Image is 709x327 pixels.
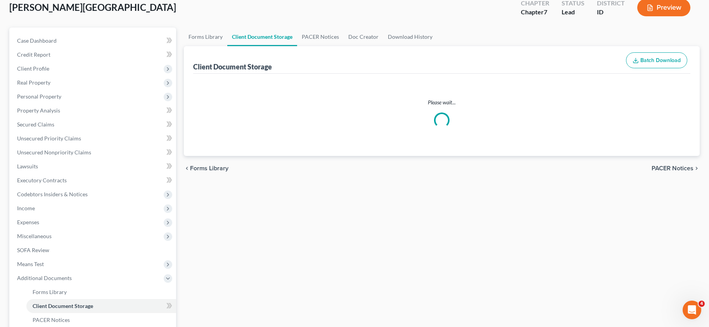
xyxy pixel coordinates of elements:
[344,28,383,46] a: Doc Creator
[17,205,35,211] span: Income
[562,8,584,17] div: Lead
[184,165,228,171] button: chevron_left Forms Library
[11,118,176,131] a: Secured Claims
[544,8,547,16] span: 7
[626,52,687,69] button: Batch Download
[17,93,61,100] span: Personal Property
[699,301,705,307] span: 4
[17,37,57,44] span: Case Dashboard
[693,165,700,171] i: chevron_right
[227,28,297,46] a: Client Document Storage
[17,121,54,128] span: Secured Claims
[33,303,93,309] span: Client Document Storage
[184,28,227,46] a: Forms Library
[9,2,176,13] span: [PERSON_NAME][GEOGRAPHIC_DATA]
[297,28,344,46] a: PACER Notices
[17,247,49,253] span: SOFA Review
[17,135,81,142] span: Unsecured Priority Claims
[17,219,39,225] span: Expenses
[11,159,176,173] a: Lawsuits
[683,301,701,319] iframe: Intercom live chat
[17,51,50,58] span: Credit Report
[11,173,176,187] a: Executory Contracts
[17,163,38,170] span: Lawsuits
[17,79,50,86] span: Real Property
[17,107,60,114] span: Property Analysis
[17,233,52,239] span: Miscellaneous
[26,313,176,327] a: PACER Notices
[11,145,176,159] a: Unsecured Nonpriority Claims
[17,177,67,183] span: Executory Contracts
[26,285,176,299] a: Forms Library
[26,299,176,313] a: Client Document Storage
[17,275,72,281] span: Additional Documents
[640,57,681,64] span: Batch Download
[11,104,176,118] a: Property Analysis
[521,8,549,17] div: Chapter
[193,62,272,71] div: Client Document Storage
[17,191,88,197] span: Codebtors Insiders & Notices
[184,165,190,171] i: chevron_left
[17,65,49,72] span: Client Profile
[11,48,176,62] a: Credit Report
[33,289,67,295] span: Forms Library
[652,165,693,171] span: PACER Notices
[17,261,44,267] span: Means Test
[597,8,625,17] div: ID
[195,99,689,106] p: Please wait...
[11,243,176,257] a: SOFA Review
[33,317,70,323] span: PACER Notices
[11,34,176,48] a: Case Dashboard
[17,149,91,156] span: Unsecured Nonpriority Claims
[11,131,176,145] a: Unsecured Priority Claims
[652,165,700,171] button: PACER Notices chevron_right
[190,165,228,171] span: Forms Library
[383,28,437,46] a: Download History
